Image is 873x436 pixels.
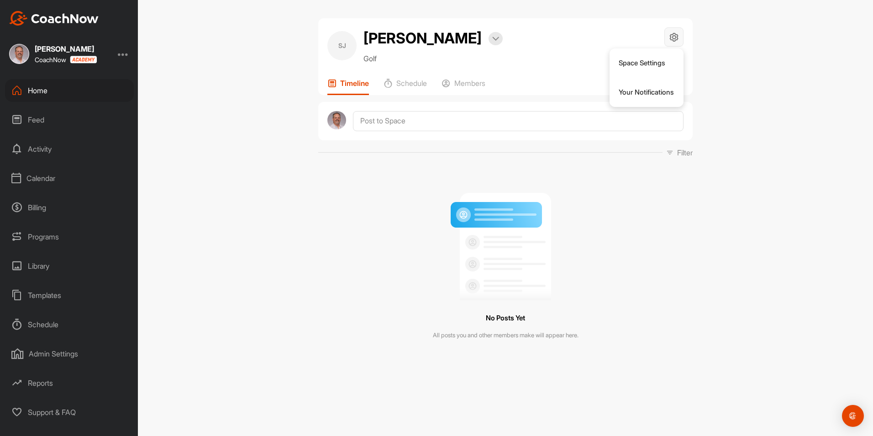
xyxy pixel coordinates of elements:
[5,108,134,131] div: Feed
[492,37,499,41] img: arrow-down
[340,79,369,88] p: Timeline
[5,79,134,102] div: Home
[5,342,134,365] div: Admin Settings
[35,56,97,64] div: CoachNow
[35,45,97,53] div: [PERSON_NAME]
[9,44,29,64] img: square_ce22456783593448e0f0ae71e0fe726c.jpg
[363,53,503,64] p: Golf
[433,331,578,340] p: All posts you and other members make will appear here.
[70,56,97,64] img: CoachNow acadmey
[5,372,134,394] div: Reports
[327,31,357,60] div: SJ
[9,11,99,26] img: CoachNow
[448,186,563,300] img: null result
[5,401,134,424] div: Support & FAQ
[5,313,134,336] div: Schedule
[5,138,134,160] div: Activity
[5,255,134,277] div: Library
[486,312,525,324] h3: No Posts Yet
[454,79,485,88] p: Members
[396,79,427,88] p: Schedule
[842,405,864,427] div: Open Intercom Messenger
[677,147,693,158] p: Filter
[5,225,134,248] div: Programs
[610,48,684,78] li: Space Settings
[5,284,134,307] div: Templates
[610,78,684,107] li: Your Notifications
[5,196,134,219] div: Billing
[5,167,134,190] div: Calendar
[363,27,482,49] h2: [PERSON_NAME]
[327,111,346,130] img: avatar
